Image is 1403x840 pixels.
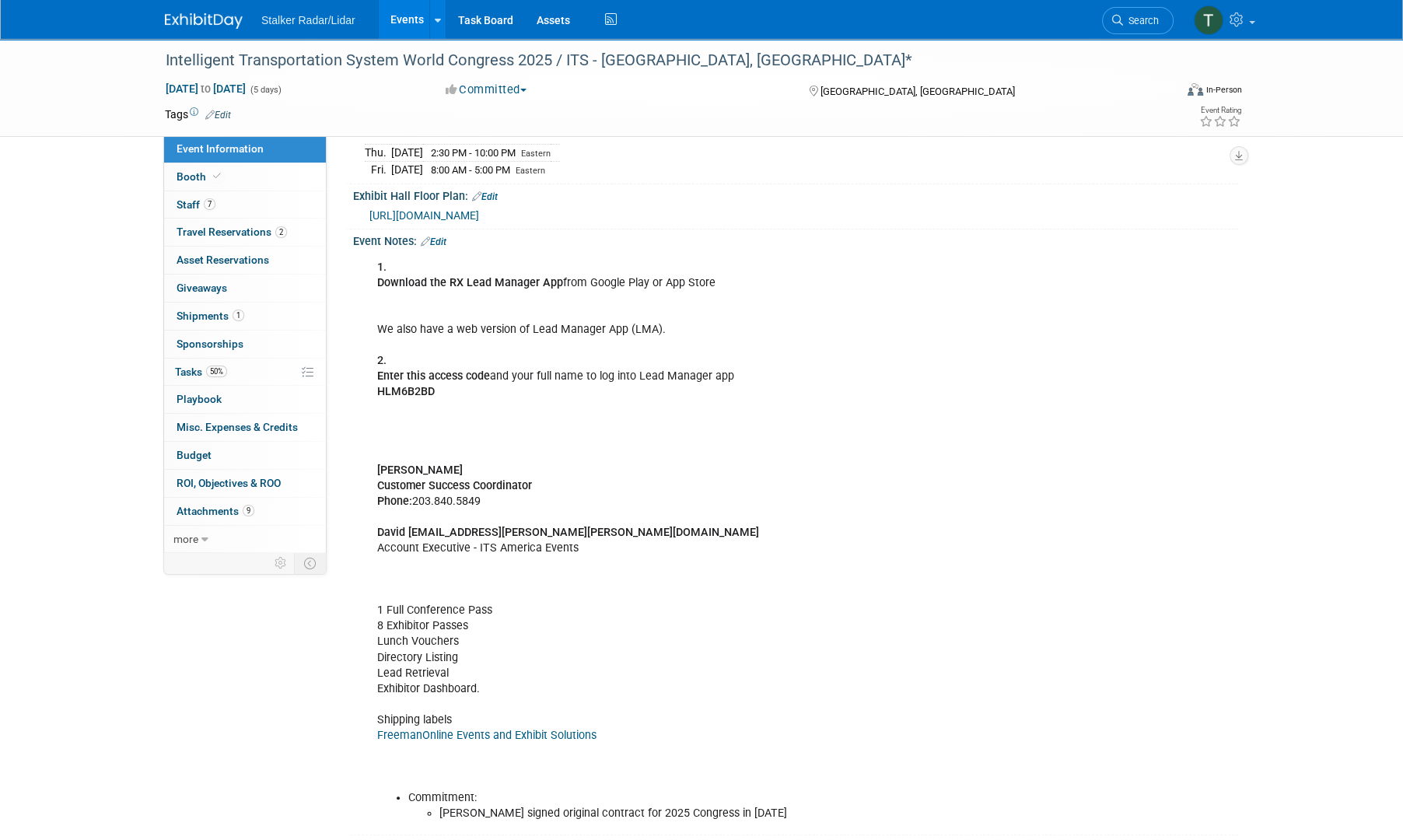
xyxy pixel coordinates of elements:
[164,247,326,274] a: Asset Reservations
[177,254,269,266] span: Asset Reservations
[177,449,212,461] span: Budget
[175,366,227,378] span: Tasks
[377,464,463,477] b: [PERSON_NAME]
[1188,83,1203,96] img: Format-Inperson.png
[177,505,254,517] span: Attachments
[177,198,215,211] span: Staff
[164,135,326,163] a: Event Information
[164,191,326,219] a: Staff7
[160,47,1150,75] div: Intelligent Transportation System World Congress 2025 / ITS - [GEOGRAPHIC_DATA], [GEOGRAPHIC_DATA]*
[164,331,326,358] a: Sponsorships
[243,505,254,516] span: 9
[261,14,355,26] span: Stalker Radar/Lidar
[377,479,532,492] b: Customer Success Coordinator
[275,226,287,238] span: 2
[440,82,533,98] button: Committed
[164,359,326,386] a: Tasks50%
[205,110,231,121] a: Edit
[177,310,244,322] span: Shipments
[206,366,227,377] span: 50%
[431,147,516,159] span: 2:30 PM - 10:00 PM
[164,163,326,191] a: Booth
[177,170,224,183] span: Booth
[369,209,479,222] a: [URL][DOMAIN_NAME]
[177,338,243,350] span: Sponsorships
[377,354,387,367] b: 2.
[377,495,412,508] b: Phone:
[213,172,221,180] i: Booth reservation complete
[377,261,387,274] b: 1.
[377,526,759,539] b: David [EMAIL_ADDRESS][PERSON_NAME][PERSON_NAME][DOMAIN_NAME]
[439,806,1058,821] li: [PERSON_NAME] signed original contract for 2025 Congress in [DATE]
[177,226,287,238] span: Travel Reservations
[249,85,282,95] span: (5 days)
[204,198,215,210] span: 7
[164,275,326,302] a: Giveaways
[198,82,213,95] span: to
[165,107,231,122] td: Tags
[1123,15,1159,26] span: Search
[268,553,295,573] td: Personalize Event Tab Strip
[377,385,435,398] b: HLM6B2BD
[1194,5,1223,35] img: Tommy Yates
[233,310,244,321] span: 1
[164,442,326,469] a: Budget
[365,161,391,177] td: Fri.
[1199,107,1241,114] div: Event Rating
[820,86,1014,97] span: [GEOGRAPHIC_DATA], [GEOGRAPHIC_DATA]
[1082,81,1242,104] div: Event Format
[408,790,1058,821] li: Commitment:
[353,229,1238,250] div: Event Notes:
[164,498,326,525] a: Attachments9
[173,533,198,545] span: more
[164,386,326,413] a: Playbook
[177,477,281,489] span: ROI, Objectives & ROO
[177,282,227,294] span: Giveaways
[164,414,326,441] a: Misc. Expenses & Credits
[431,164,510,176] span: 8:00 AM - 5:00 PM
[353,184,1238,205] div: Exhibit Hall Floor Plan:
[177,421,298,433] span: Misc. Expenses & Credits
[1102,7,1174,34] a: Search
[165,82,247,96] span: [DATE] [DATE]
[391,161,423,177] td: [DATE]
[391,145,423,162] td: [DATE]
[177,393,222,405] span: Playbook
[164,470,326,497] a: ROI, Objectives & ROO
[377,276,563,289] b: Download the RX Lead Manager App
[164,526,326,553] a: more
[377,369,490,383] b: Enter this access code
[164,219,326,246] a: Travel Reservations2
[164,303,326,330] a: Shipments1
[521,149,551,159] span: Eastern
[1205,84,1242,96] div: In-Person
[177,142,264,155] span: Event Information
[295,553,327,573] td: Toggle Event Tabs
[516,166,545,176] span: Eastern
[165,13,243,29] img: ExhibitDay
[365,145,391,162] td: Thu.
[472,191,498,202] a: Edit
[421,236,446,247] a: Edit
[366,252,1067,830] div: from Google Play or App Store We also have a web version of Lead Manager App (LMA). and your full...
[377,729,597,742] a: FreemanOnline Events and Exhibit Solutions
